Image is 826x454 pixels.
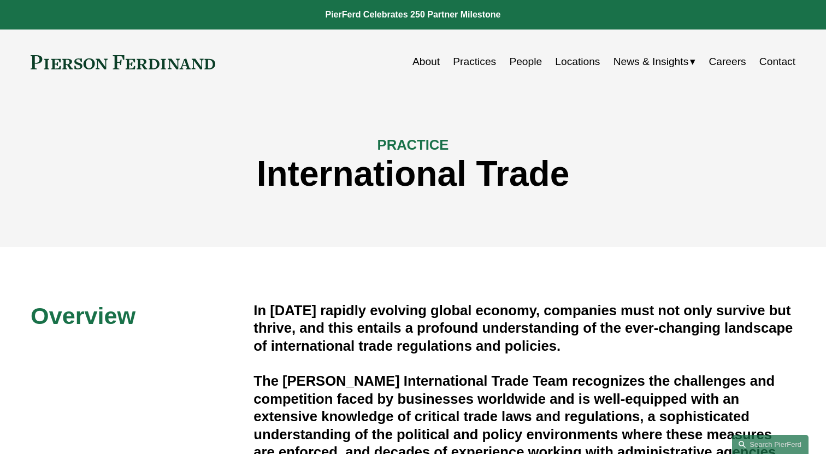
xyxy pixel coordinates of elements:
a: Careers [709,51,746,72]
h1: International Trade [31,154,795,194]
a: Locations [555,51,600,72]
a: folder dropdown [613,51,696,72]
a: Contact [759,51,795,72]
a: About [412,51,440,72]
h4: In [DATE] rapidly evolving global economy, companies must not only survive but thrive, and this e... [253,302,795,355]
span: PRACTICE [377,137,449,152]
a: People [509,51,542,72]
a: Practices [453,51,496,72]
span: News & Insights [613,52,689,72]
a: Search this site [732,435,809,454]
span: Overview [31,303,135,329]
